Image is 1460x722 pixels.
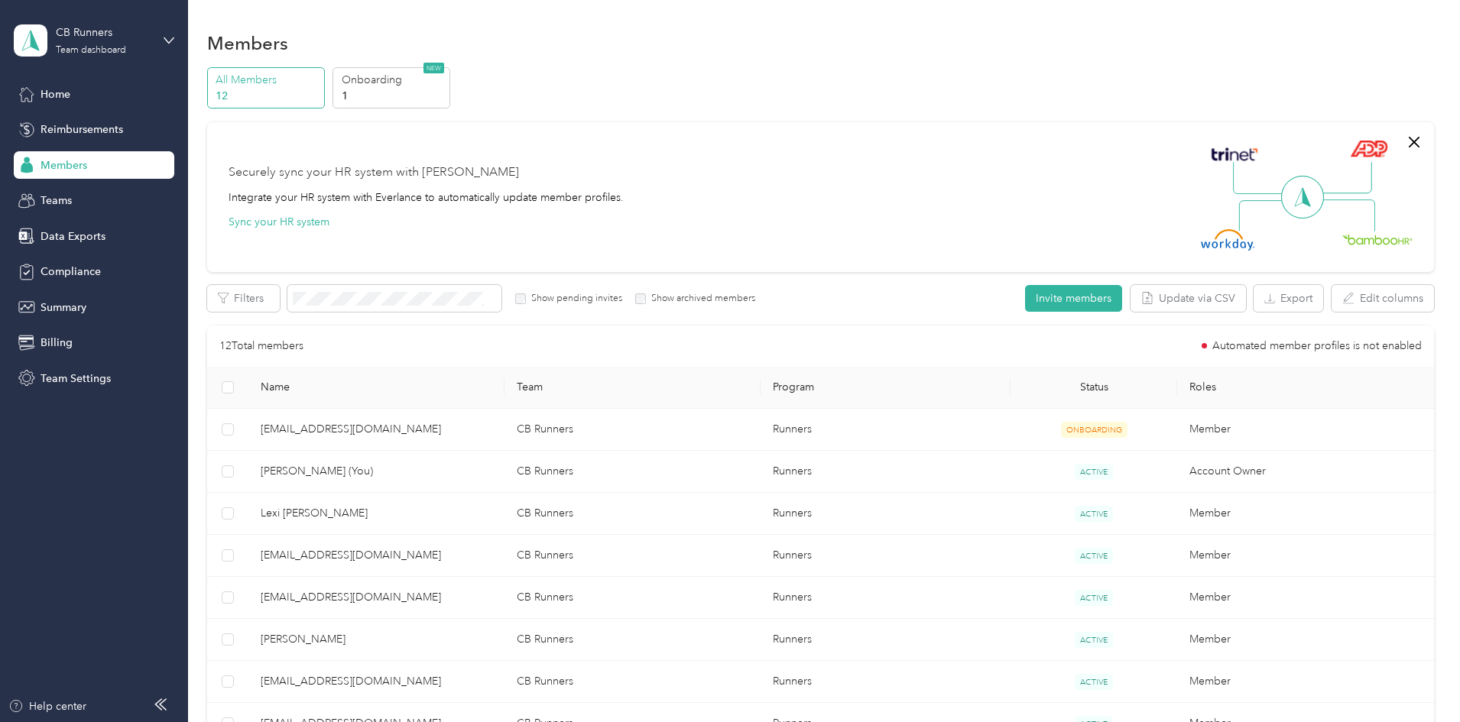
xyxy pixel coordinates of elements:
span: ACTIVE [1075,674,1113,690]
td: Kayla Leek (You) [248,451,505,493]
span: ACTIVE [1075,590,1113,606]
span: ACTIVE [1075,464,1113,480]
th: Roles [1177,367,1433,409]
span: Name [261,380,492,393]
td: Member [1177,661,1433,703]
th: Status [1011,367,1177,409]
button: Update via CSV [1131,285,1246,312]
th: Team [505,367,761,409]
img: Line Right Up [1319,162,1372,194]
img: Workday [1201,229,1254,251]
span: Data Exports [41,228,105,244]
td: CB Runners [505,661,761,703]
h1: Members [207,35,288,51]
iframe: Everlance-gr Chat Button Frame [1374,636,1460,722]
td: patelkyle10@gmail.com [248,661,505,703]
td: CB Runners [505,535,761,577]
td: CB Runners [505,409,761,451]
td: Runners [761,535,1011,577]
span: [PERSON_NAME] (You) [261,463,492,480]
td: ONBOARDING [1011,409,1177,451]
img: Line Left Up [1233,162,1286,195]
td: Runners [761,493,1011,535]
p: Onboarding [342,72,446,88]
p: 12 Total members [219,338,303,355]
div: Securely sync your HR system with [PERSON_NAME] [229,164,519,182]
p: 1 [342,88,446,104]
td: Randi Rolison [248,619,505,661]
td: CB Runners [505,619,761,661]
td: Lexi Garside [248,493,505,535]
span: Lexi [PERSON_NAME] [261,505,492,522]
button: Export [1254,285,1323,312]
span: ACTIVE [1075,506,1113,522]
span: Summary [41,299,86,316]
td: CB Runners [505,493,761,535]
td: Member [1177,409,1433,451]
td: Runners [761,661,1011,703]
img: Trinet [1208,144,1261,165]
td: anthonymicahbattaglia@gmail.com [248,535,505,577]
button: Filters [207,285,280,312]
button: Edit columns [1332,285,1434,312]
button: Sync your HR system [229,214,329,230]
span: [EMAIL_ADDRESS][DOMAIN_NAME] [261,421,492,438]
td: Runners [761,619,1011,661]
img: Line Left Down [1238,199,1292,231]
td: Runners [761,577,1011,619]
span: Home [41,86,70,102]
span: Reimbursements [41,121,123,138]
span: [EMAIL_ADDRESS][DOMAIN_NAME] [261,547,492,564]
td: alw@cunninghambounds.com [248,409,505,451]
button: Invite members [1025,285,1122,312]
td: michaelstrength1102@gmail.com [248,577,505,619]
span: Members [41,157,87,173]
td: Member [1177,619,1433,661]
span: Compliance [41,264,101,280]
span: [EMAIL_ADDRESS][DOMAIN_NAME] [261,673,492,690]
img: ADP [1350,140,1387,157]
img: Line Right Down [1322,199,1375,232]
td: Member [1177,535,1433,577]
th: Name [248,367,505,409]
span: ACTIVE [1075,548,1113,564]
td: Account Owner [1177,451,1433,493]
label: Show archived members [646,292,755,306]
span: [EMAIL_ADDRESS][DOMAIN_NAME] [261,589,492,606]
span: Automated member profiles is not enabled [1212,341,1422,351]
span: Teams [41,193,72,209]
td: Runners [761,451,1011,493]
td: Member [1177,577,1433,619]
span: [PERSON_NAME] [261,631,492,648]
div: Integrate your HR system with Everlance to automatically update member profiles. [229,189,624,206]
span: NEW [423,63,444,73]
label: Show pending invites [526,292,622,306]
div: Team dashboard [56,46,126,55]
img: BambooHR [1342,234,1413,244]
span: Team Settings [41,371,111,387]
td: Runners [761,409,1011,451]
th: Program [761,367,1011,409]
td: CB Runners [505,577,761,619]
p: 12 [216,88,320,104]
span: ONBOARDING [1061,422,1127,438]
button: Help center [8,698,86,714]
td: Member [1177,493,1433,535]
span: ACTIVE [1075,632,1113,648]
td: CB Runners [505,451,761,493]
p: All Members [216,72,320,88]
span: Billing [41,335,73,351]
div: CB Runners [56,24,151,40]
